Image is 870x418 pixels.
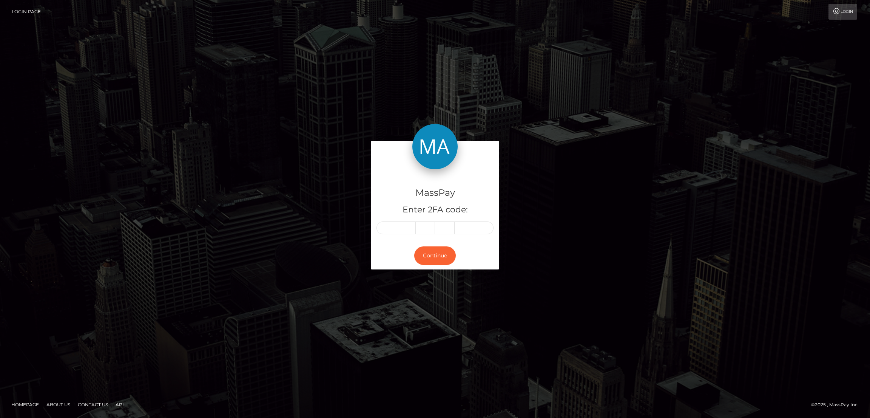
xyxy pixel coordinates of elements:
a: API [113,399,127,410]
img: MassPay [412,124,458,169]
a: Contact Us [75,399,111,410]
a: Homepage [8,399,42,410]
a: Login [828,4,857,20]
div: © 2025 , MassPay Inc. [811,401,864,409]
h4: MassPay [376,186,494,200]
h5: Enter 2FA code: [376,204,494,216]
button: Continue [414,246,456,265]
a: Login Page [12,4,41,20]
a: About Us [43,399,73,410]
